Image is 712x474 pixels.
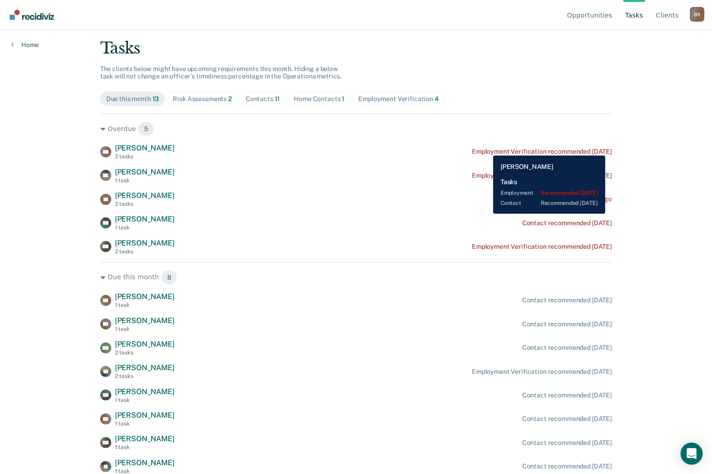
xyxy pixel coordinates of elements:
span: 5 [138,121,154,136]
div: Employment Verification recommended [DATE] [472,243,612,251]
div: Open Intercom Messenger [681,443,703,465]
div: 2 tasks [115,153,175,160]
div: Home Contacts [294,95,344,103]
img: Recidiviz [10,10,54,20]
div: Contacts [246,95,280,103]
div: 1 task [115,224,175,231]
span: The clients below might have upcoming requirements this month. Hiding a below task will not chang... [100,65,342,80]
span: 2 [228,95,232,102]
span: [PERSON_NAME] [115,292,175,301]
div: 1 task [115,397,175,403]
span: 11 [275,95,280,102]
div: Contact recommended [DATE] [522,296,612,304]
div: 2 tasks [115,248,175,255]
div: Employment Verification recommended [DATE] [472,172,612,180]
div: Contact recommended [DATE] [522,219,612,227]
div: Tasks [100,39,612,58]
div: Risk Assessments [173,95,232,103]
div: 1 task [115,444,175,450]
span: 1 [342,95,344,102]
div: Employment Verification recommended [DATE] [472,368,612,376]
span: [PERSON_NAME] [115,411,175,420]
div: Employment Verification recommended [DATE] [472,148,612,156]
span: 13 [152,95,159,102]
span: [PERSON_NAME] [115,458,175,467]
span: [PERSON_NAME] [115,239,175,247]
div: Due this month 8 [100,270,612,285]
div: 2 tasks [115,373,175,379]
div: 1 task [115,326,175,332]
div: Due this month [106,95,159,103]
span: [PERSON_NAME] [115,144,175,152]
span: [PERSON_NAME] [115,363,175,372]
div: 1 task [115,177,175,184]
div: Contact recommended [DATE] [522,415,612,423]
div: 1 task [115,302,175,308]
span: [PERSON_NAME] [115,168,175,176]
span: 4 [434,95,439,102]
div: B R [690,7,705,22]
div: Contact recommended [DATE] [522,439,612,447]
a: Home [11,41,39,49]
button: Profile dropdown button [690,7,705,22]
span: [PERSON_NAME] [115,434,175,443]
div: Contact recommended [DATE] [522,391,612,399]
span: [PERSON_NAME] [115,191,175,200]
span: [PERSON_NAME] [115,387,175,396]
span: 8 [161,270,177,285]
div: Employment Verification [358,95,439,103]
div: Contact recommended [DATE] [522,462,612,470]
div: Overdue 5 [100,121,612,136]
span: [PERSON_NAME] [115,340,175,348]
div: 1 task [115,420,175,427]
div: Contact recommended [DATE] [522,320,612,328]
div: 2 tasks [115,349,175,356]
div: 2 tasks [115,201,175,207]
div: Risk assessment due a month ago [512,195,612,203]
span: [PERSON_NAME] [115,215,175,223]
span: [PERSON_NAME] [115,316,175,325]
div: Contact recommended [DATE] [522,344,612,352]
